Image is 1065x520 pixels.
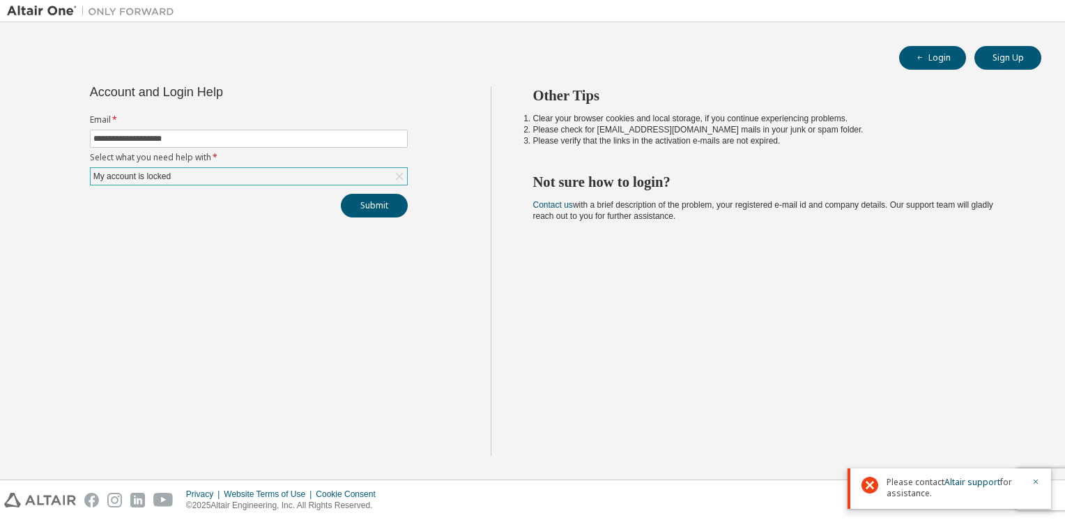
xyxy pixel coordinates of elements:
h2: Not sure how to login? [533,173,1017,191]
label: Email [90,114,408,125]
img: altair_logo.svg [4,493,76,507]
h2: Other Tips [533,86,1017,105]
button: Login [899,46,966,70]
li: Please check for [EMAIL_ADDRESS][DOMAIN_NAME] mails in your junk or spam folder. [533,124,1017,135]
img: instagram.svg [107,493,122,507]
img: linkedin.svg [130,493,145,507]
span: with a brief description of the problem, your registered e-mail id and company details. Our suppo... [533,200,993,221]
label: Select what you need help with [90,152,408,163]
li: Clear your browser cookies and local storage, if you continue experiencing problems. [533,113,1017,124]
a: Contact us [533,200,573,210]
span: Please contact for assistance. [887,477,1023,499]
div: My account is locked [91,168,407,185]
img: Altair One [7,4,181,18]
li: Please verify that the links in the activation e-mails are not expired. [533,135,1017,146]
p: © 2025 Altair Engineering, Inc. All Rights Reserved. [186,500,384,512]
button: Sign Up [974,46,1041,70]
div: Account and Login Help [90,86,344,98]
a: Altair support [944,476,1000,488]
div: Privacy [186,489,224,500]
div: My account is locked [91,169,173,184]
button: Submit [341,194,408,217]
img: facebook.svg [84,493,99,507]
img: youtube.svg [153,493,174,507]
div: Cookie Consent [316,489,383,500]
div: Website Terms of Use [224,489,316,500]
